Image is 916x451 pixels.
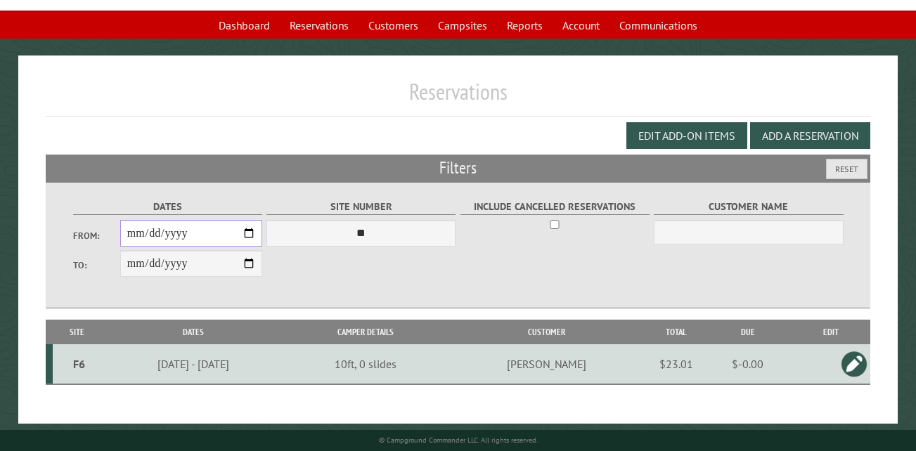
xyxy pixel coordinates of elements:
[498,12,551,39] a: Reports
[704,320,792,344] th: Due
[446,344,648,384] td: [PERSON_NAME]
[73,199,262,215] label: Dates
[210,12,278,39] a: Dashboard
[46,155,870,181] h2: Filters
[750,122,870,149] button: Add a Reservation
[46,78,870,117] h1: Reservations
[554,12,608,39] a: Account
[379,436,538,445] small: © Campground Commander LLC. All rights reserved.
[446,320,648,344] th: Customer
[285,320,446,344] th: Camper Details
[648,320,704,344] th: Total
[460,199,650,215] label: Include Cancelled Reservations
[704,344,792,384] td: $-0.00
[281,12,357,39] a: Reservations
[626,122,747,149] button: Edit Add-on Items
[104,357,283,371] div: [DATE] - [DATE]
[826,159,867,179] button: Reset
[266,199,456,215] label: Site Number
[430,12,496,39] a: Campsites
[792,320,870,344] th: Edit
[58,357,99,371] div: F6
[360,12,427,39] a: Customers
[611,12,706,39] a: Communications
[648,344,704,384] td: $23.01
[73,259,120,272] label: To:
[53,320,101,344] th: Site
[73,229,120,242] label: From:
[285,344,446,384] td: 10ft, 0 slides
[101,320,285,344] th: Dates
[654,199,843,215] label: Customer Name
